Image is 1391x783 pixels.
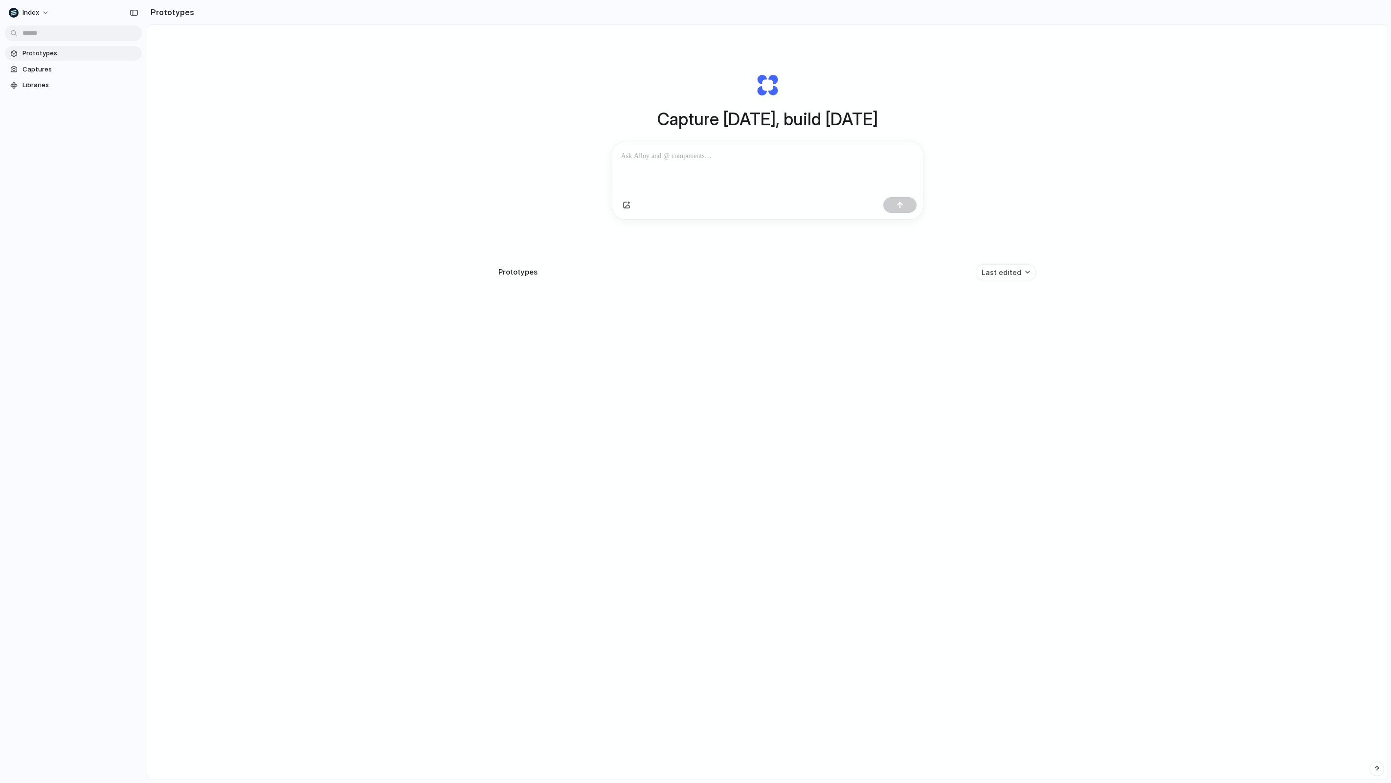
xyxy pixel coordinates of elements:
span: Libraries [22,80,138,90]
span: Prototypes [22,48,138,58]
h3: Prototypes [498,267,538,278]
a: Prototypes [5,46,142,61]
a: Captures [5,62,142,77]
h1: Capture [DATE], build [DATE] [657,106,878,132]
span: Index [22,8,39,18]
a: Libraries [5,78,142,92]
button: Last edited [975,264,1036,281]
h2: Prototypes [147,6,194,18]
span: Captures [22,65,138,74]
button: Index [5,5,54,21]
